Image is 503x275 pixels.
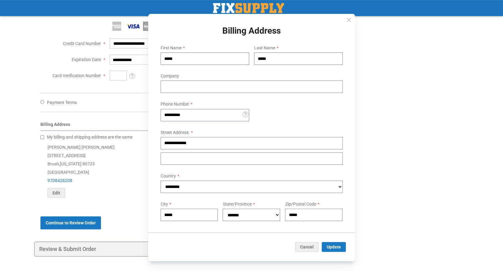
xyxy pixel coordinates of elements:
[47,100,77,105] span: Payment Terms
[161,130,189,135] span: Street Address
[40,143,309,198] div: [PERSON_NAME] [PERSON_NAME] [STREET_ADDRESS] Brush , 80723 [GEOGRAPHIC_DATA]
[295,242,319,252] button: Cancel
[213,3,284,13] a: store logo
[161,73,179,78] span: Company
[63,41,101,46] span: Credit Card Number
[47,135,132,140] span: My billing and shipping address are the same
[46,220,96,225] span: Continue to Review Order
[52,190,60,195] span: Edit
[213,3,284,13] img: Fix Industrial Supply
[156,26,348,36] h1: Billing Address
[40,121,309,131] div: Billing Address
[161,202,168,206] span: City
[40,216,101,229] button: Continue to Review Order
[223,202,251,206] span: State/Province
[322,242,346,252] button: Update
[72,57,101,62] span: Expiration Date
[161,173,176,178] span: Country
[254,45,275,50] span: Last Name
[52,73,101,78] span: Card Verification Number
[143,22,157,31] img: MasterCard
[34,242,315,256] div: Review & Submit Order
[327,244,341,249] span: Update
[48,178,72,183] a: 9708426208
[126,22,140,31] img: Visa
[300,244,314,249] span: Cancel
[161,45,182,50] span: First Name
[60,161,82,166] span: [US_STATE]
[161,102,189,106] span: Phone Number
[285,202,316,206] span: Zip/Postal Code
[48,188,65,198] button: Edit
[110,22,124,31] img: American Express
